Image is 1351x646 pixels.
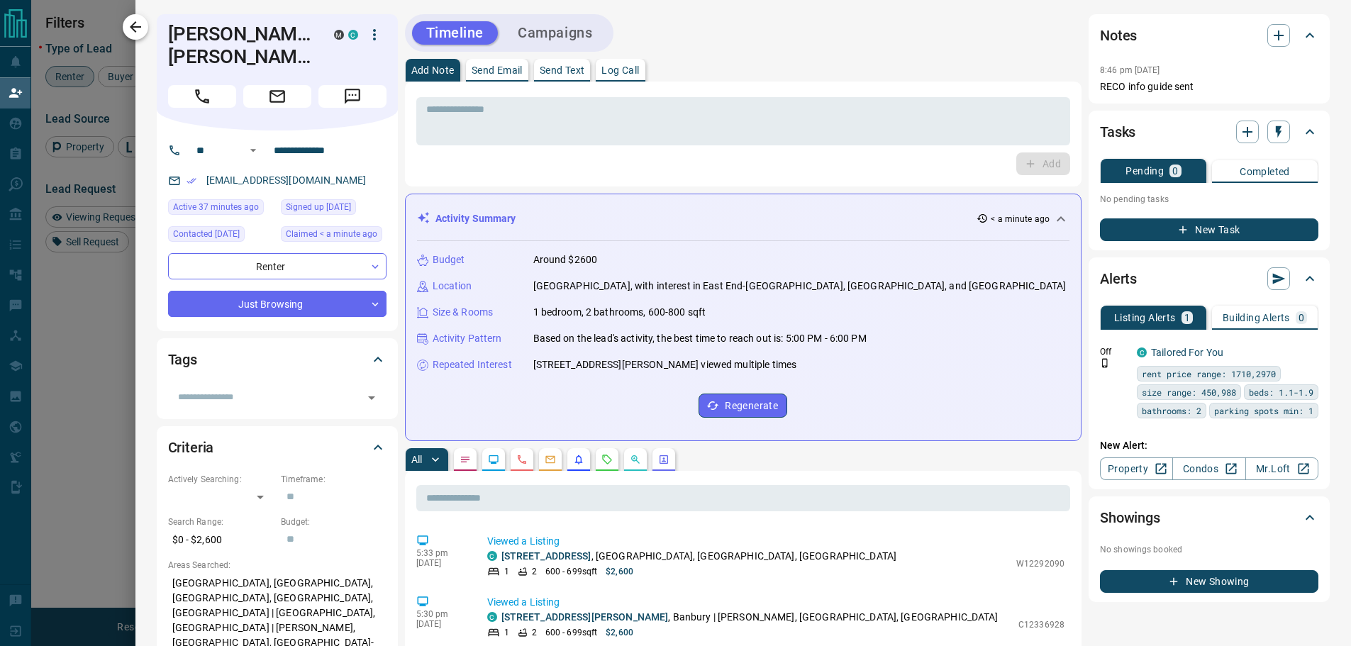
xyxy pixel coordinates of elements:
div: Tue Aug 12 2025 [168,199,274,219]
button: Regenerate [699,394,787,418]
p: Activity Pattern [433,331,502,346]
span: size range: 450,988 [1142,385,1236,399]
div: Alerts [1100,262,1318,296]
button: Open [245,142,262,159]
p: RECO info guide sent [1100,79,1318,94]
a: [EMAIL_ADDRESS][DOMAIN_NAME] [206,174,367,186]
span: Active 37 minutes ago [173,200,259,214]
div: Activity Summary< a minute ago [417,206,1070,232]
p: Completed [1240,167,1290,177]
p: Repeated Interest [433,357,512,372]
p: [DATE] [416,619,466,629]
p: Areas Searched: [168,559,387,572]
p: Based on the lead's activity, the best time to reach out is: 5:00 PM - 6:00 PM [533,331,867,346]
p: 600 - 699 sqft [545,626,597,639]
p: Viewed a Listing [487,534,1065,549]
p: New Alert: [1100,438,1318,453]
p: 1 bedroom, 2 bathrooms, 600-800 sqft [533,305,706,320]
svg: Notes [460,454,471,465]
button: New Showing [1100,570,1318,593]
p: 1 [1184,313,1190,323]
div: Showings [1100,501,1318,535]
p: Building Alerts [1223,313,1290,323]
p: 2 [532,626,537,639]
p: 8:46 pm [DATE] [1100,65,1160,75]
div: Tags [168,343,387,377]
p: Off [1100,345,1128,358]
span: Message [318,85,387,108]
p: Listing Alerts [1114,313,1176,323]
p: , Banbury | [PERSON_NAME], [GEOGRAPHIC_DATA], [GEOGRAPHIC_DATA] [501,610,999,625]
p: Location [433,279,472,294]
p: [STREET_ADDRESS][PERSON_NAME] viewed multiple times [533,357,797,372]
svg: Lead Browsing Activity [488,454,499,465]
span: rent price range: 1710,2970 [1142,367,1276,381]
div: Notes [1100,18,1318,52]
p: Actively Searching: [168,473,274,486]
button: New Task [1100,218,1318,241]
svg: Push Notification Only [1100,358,1110,368]
svg: Listing Alerts [573,454,584,465]
a: Tailored For You [1151,347,1223,358]
p: 0 [1299,313,1304,323]
span: parking spots min: 1 [1214,403,1313,418]
p: Viewed a Listing [487,595,1065,610]
a: [STREET_ADDRESS][PERSON_NAME] [501,611,669,623]
span: Signed up [DATE] [286,200,351,214]
p: 1 [504,565,509,578]
span: Email [243,85,311,108]
p: Size & Rooms [433,305,494,320]
p: $0 - $2,600 [168,528,274,552]
p: < a minute ago [991,213,1050,225]
svg: Requests [601,454,613,465]
div: condos.ca [1137,347,1147,357]
div: Just Browsing [168,291,387,317]
span: bathrooms: 2 [1142,403,1201,418]
p: 5:30 pm [416,609,466,619]
svg: Agent Actions [658,454,669,465]
p: No pending tasks [1100,189,1318,210]
span: beds: 1.1-1.9 [1249,385,1313,399]
p: Search Range: [168,516,274,528]
div: mrloft.ca [334,30,344,40]
h2: Tags [168,348,197,371]
div: Tue Aug 12 2025 [281,226,387,246]
p: Pending [1125,166,1164,176]
h1: [PERSON_NAME] [PERSON_NAME] [168,23,313,68]
div: Sun Jun 07 2020 [281,199,387,219]
button: Timeline [412,21,499,45]
h2: Tasks [1100,121,1135,143]
p: [GEOGRAPHIC_DATA], with interest in East End-[GEOGRAPHIC_DATA], [GEOGRAPHIC_DATA], and [GEOGRAPHI... [533,279,1067,294]
h2: Alerts [1100,267,1137,290]
svg: Opportunities [630,454,641,465]
span: Claimed < a minute ago [286,227,377,241]
svg: Emails [545,454,556,465]
a: Mr.Loft [1245,457,1318,480]
p: All [411,455,423,464]
div: Criteria [168,430,387,464]
h2: Notes [1100,24,1137,47]
a: [STREET_ADDRESS] [501,550,591,562]
div: Renter [168,253,387,279]
p: , [GEOGRAPHIC_DATA], [GEOGRAPHIC_DATA], [GEOGRAPHIC_DATA] [501,549,897,564]
p: $2,600 [606,626,633,639]
p: Send Text [540,65,585,75]
div: condos.ca [348,30,358,40]
div: Tasks [1100,115,1318,149]
p: [DATE] [416,558,466,568]
p: $2,600 [606,565,633,578]
svg: Email Verified [187,176,196,186]
p: Send Email [472,65,523,75]
span: Contacted [DATE] [173,227,240,241]
p: 5:33 pm [416,548,466,558]
a: Condos [1172,457,1245,480]
p: No showings booked [1100,543,1318,556]
button: Open [362,388,382,408]
button: Campaigns [504,21,606,45]
p: Budget [433,252,465,267]
p: 0 [1172,166,1178,176]
p: C12336928 [1018,618,1064,631]
p: Budget: [281,516,387,528]
p: 1 [504,626,509,639]
p: Around $2600 [533,252,598,267]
